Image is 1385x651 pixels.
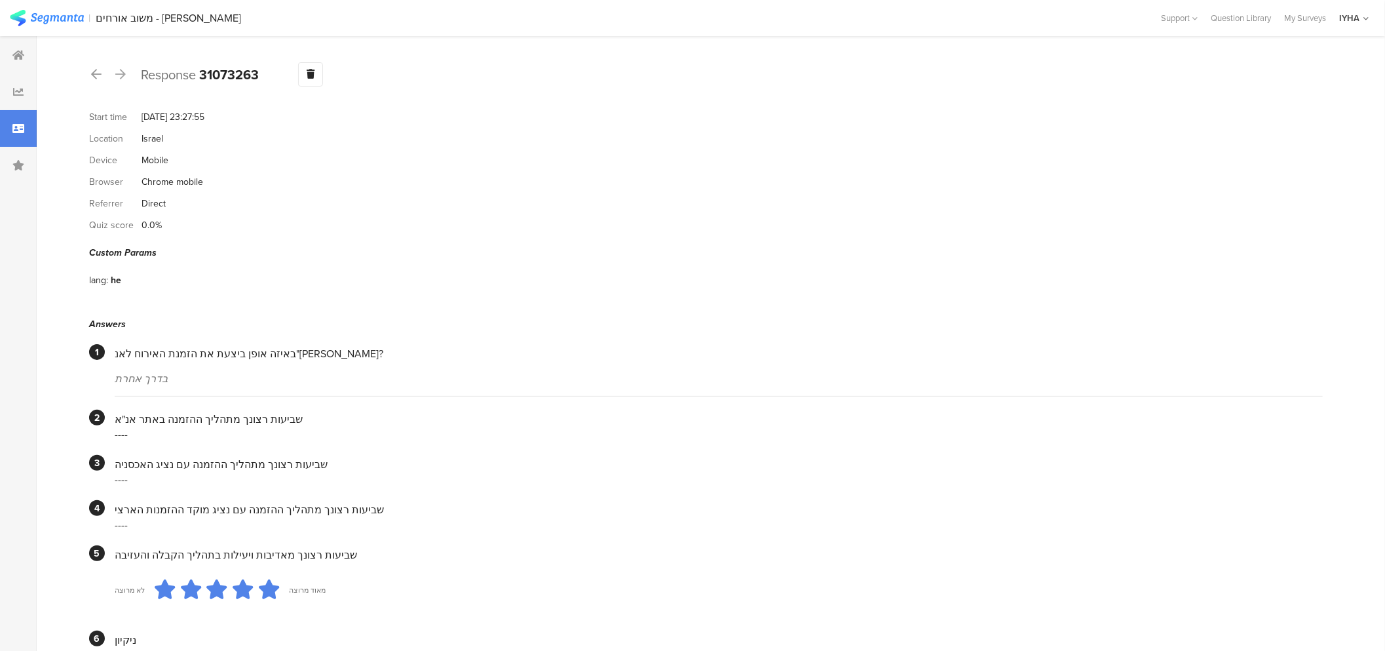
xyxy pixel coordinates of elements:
div: | [89,10,91,26]
div: שביעות רצונך מאדיבות ויעילות בתהליך הקבלה והעזיבה [115,547,1323,562]
div: Browser [89,175,142,189]
div: 0.0% [142,218,162,232]
div: שביעות רצונך מתהליך ההזמנה באתר אנ"א [115,412,1323,427]
div: Device [89,153,142,167]
div: Direct [142,197,166,210]
div: 1 [89,344,105,360]
a: Question Library [1204,12,1278,24]
div: Start time [89,110,142,124]
div: Israel [142,132,163,146]
div: Mobile [142,153,168,167]
img: segmanta logo [10,10,84,26]
div: Answers [89,317,1323,331]
div: lang: [89,273,111,287]
div: שביעות רצונך מתהליך ההזמנה עם נציג מוקד ההזמנות הארצי [115,502,1323,517]
div: שביעות רצונך מתהליך ההזמנה עם נציג האכסניה [115,457,1323,472]
div: לא מרוצה [115,585,145,595]
div: משוב אורחים - [PERSON_NAME] [96,12,242,24]
div: ניקיון [115,633,1323,648]
a: My Surveys [1278,12,1333,24]
div: באיזה אופן ביצעת את הזמנת האירוח לאנ"[PERSON_NAME]? [115,346,1323,361]
div: [DATE] 23:27:55 [142,110,204,124]
div: he [111,273,121,287]
div: בדרך אחרת [115,371,1323,386]
div: ---- [115,517,1323,532]
div: Referrer [89,197,142,210]
div: Custom Params [89,246,1323,260]
div: מאוד מרוצה [289,585,326,595]
div: 4 [89,500,105,516]
div: ---- [115,427,1323,442]
div: 2 [89,410,105,425]
div: IYHA [1339,12,1359,24]
b: 31073263 [199,65,259,85]
div: Location [89,132,142,146]
div: Support [1161,8,1198,28]
div: 3 [89,455,105,471]
span: Response [141,65,196,85]
div: 6 [89,631,105,646]
div: ---- [115,472,1323,487]
div: Quiz score [89,218,142,232]
div: Chrome mobile [142,175,203,189]
div: 5 [89,545,105,561]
